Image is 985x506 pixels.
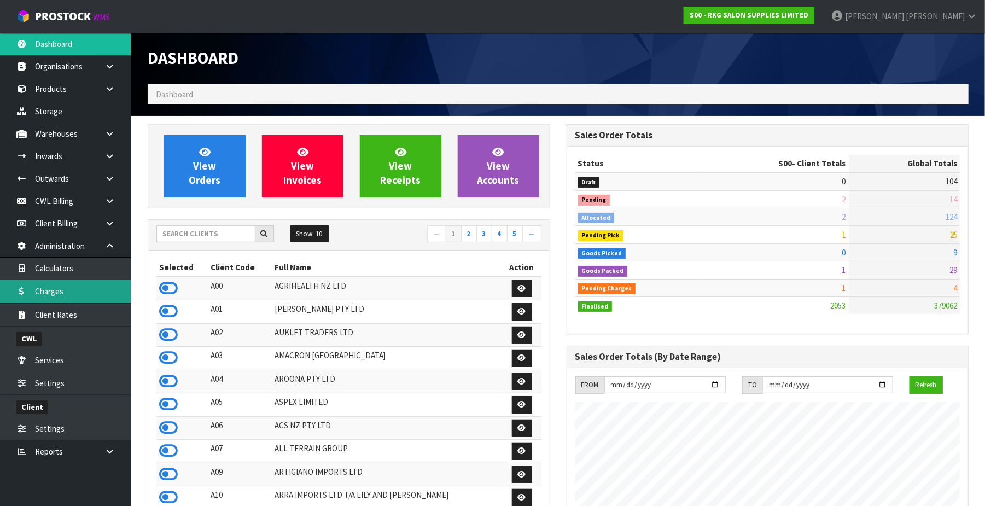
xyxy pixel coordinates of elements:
[842,176,846,187] span: 0
[272,347,503,370] td: AMACRON [GEOGRAPHIC_DATA]
[578,301,613,312] span: Finalised
[272,277,503,300] td: AGRIHEALTH NZ LTD
[272,416,503,440] td: ACS NZ PTY LTD
[946,212,957,222] span: 124
[702,155,849,172] th: - Client Totals
[946,176,957,187] span: 104
[208,440,272,463] td: A07
[949,229,957,240] span: 25
[910,376,943,394] button: Refresh
[578,177,600,188] span: Draft
[272,323,503,347] td: AUKLET TRADERS LTD
[522,225,541,243] a: →
[842,265,846,275] span: 1
[949,265,957,275] span: 29
[578,248,626,259] span: Goods Picked
[842,229,846,240] span: 1
[272,393,503,417] td: ASPEX LIMITED
[849,155,960,172] th: Global Totals
[842,194,846,205] span: 2
[953,283,957,293] span: 4
[949,194,957,205] span: 14
[290,225,329,243] button: Show: 10
[845,11,904,21] span: [PERSON_NAME]
[575,352,960,362] h3: Sales Order Totals (By Date Range)
[578,230,624,241] span: Pending Pick
[208,323,272,347] td: A02
[357,225,541,245] nav: Page navigation
[380,146,421,187] span: View Receipts
[208,370,272,393] td: A04
[272,463,503,486] td: ARTIGIANO IMPORTS LTD
[575,130,960,141] h3: Sales Order Totals
[262,135,343,197] a: ViewInvoices
[148,48,238,68] span: Dashboard
[842,283,846,293] span: 1
[93,12,110,22] small: WMS
[578,266,628,277] span: Goods Packed
[476,225,492,243] a: 3
[164,135,246,197] a: ViewOrders
[446,225,462,243] a: 1
[477,146,520,187] span: View Accounts
[578,213,615,224] span: Allocated
[156,225,255,242] input: Search clients
[208,463,272,486] td: A09
[272,370,503,393] td: AROONA PTY LTD
[934,300,957,311] span: 379062
[831,300,846,311] span: 2053
[283,146,322,187] span: View Invoices
[779,158,792,168] span: S00
[360,135,441,197] a: ViewReceipts
[690,10,808,20] strong: S00 - RKG SALON SUPPLIES LIMITED
[272,440,503,463] td: ALL TERRAIN GROUP
[578,195,610,206] span: Pending
[575,376,604,394] div: FROM
[156,259,208,276] th: Selected
[208,347,272,370] td: A03
[189,146,220,187] span: View Orders
[35,9,91,24] span: ProStock
[492,225,508,243] a: 4
[16,400,48,414] span: Client
[458,135,539,197] a: ViewAccounts
[575,155,702,172] th: Status
[507,225,523,243] a: 5
[208,300,272,324] td: A01
[461,225,477,243] a: 2
[684,7,814,24] a: S00 - RKG SALON SUPPLIES LIMITED
[906,11,965,21] span: [PERSON_NAME]
[208,393,272,417] td: A05
[272,300,503,324] td: [PERSON_NAME] PTY LTD
[16,332,42,346] span: CWL
[208,416,272,440] td: A06
[208,277,272,300] td: A00
[16,9,30,23] img: cube-alt.png
[953,247,957,258] span: 9
[503,259,541,276] th: Action
[208,259,272,276] th: Client Code
[578,283,636,294] span: Pending Charges
[842,212,846,222] span: 2
[156,89,193,100] span: Dashboard
[842,247,846,258] span: 0
[272,259,503,276] th: Full Name
[427,225,446,243] a: ←
[742,376,762,394] div: TO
